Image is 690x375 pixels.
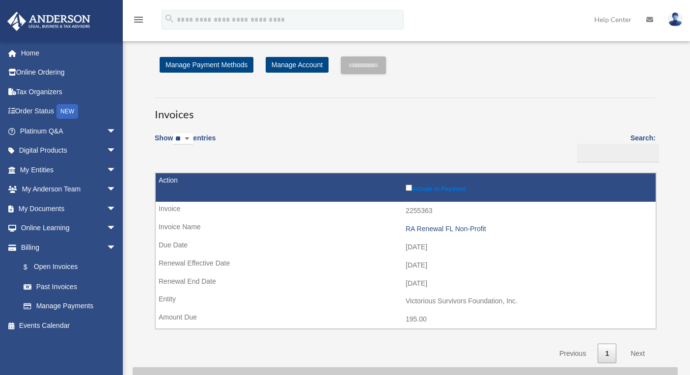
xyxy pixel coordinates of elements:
[156,256,656,275] td: [DATE]
[7,218,131,238] a: Online Learningarrow_drop_down
[7,238,126,257] a: Billingarrow_drop_down
[577,144,659,162] input: Search:
[623,344,652,364] a: Next
[7,141,131,161] a: Digital Productsarrow_drop_down
[4,12,93,31] img: Anderson Advisors Platinum Portal
[107,218,126,239] span: arrow_drop_down
[406,225,651,233] div: RA Renewal FL Non-Profit
[406,183,651,192] label: Include in Payment
[7,43,131,63] a: Home
[107,141,126,161] span: arrow_drop_down
[133,17,144,26] a: menu
[156,292,656,311] td: Victorious Survivors Foundation, Inc.
[7,160,131,180] a: My Entitiesarrow_drop_down
[107,199,126,219] span: arrow_drop_down
[7,316,131,335] a: Events Calendar
[156,310,656,329] td: 195.00
[29,261,34,273] span: $
[406,185,412,191] input: Include in Payment
[107,121,126,141] span: arrow_drop_down
[7,63,131,82] a: Online Ordering
[7,82,131,102] a: Tax Organizers
[155,98,656,122] h3: Invoices
[155,132,216,155] label: Show entries
[598,344,616,364] a: 1
[156,202,656,220] td: 2255363
[164,13,175,24] i: search
[56,104,78,119] div: NEW
[160,57,253,73] a: Manage Payment Methods
[107,238,126,258] span: arrow_drop_down
[14,257,121,277] a: $Open Invoices
[7,102,131,122] a: Order StatusNEW
[156,274,656,293] td: [DATE]
[14,296,126,316] a: Manage Payments
[574,132,656,162] label: Search:
[7,199,131,218] a: My Documentsarrow_drop_down
[107,160,126,180] span: arrow_drop_down
[266,57,329,73] a: Manage Account
[14,277,126,296] a: Past Invoices
[156,238,656,257] td: [DATE]
[107,180,126,200] span: arrow_drop_down
[7,121,131,141] a: Platinum Q&Aarrow_drop_down
[7,180,131,199] a: My Anderson Teamarrow_drop_down
[668,12,683,27] img: User Pic
[552,344,593,364] a: Previous
[173,134,193,145] select: Showentries
[133,14,144,26] i: menu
